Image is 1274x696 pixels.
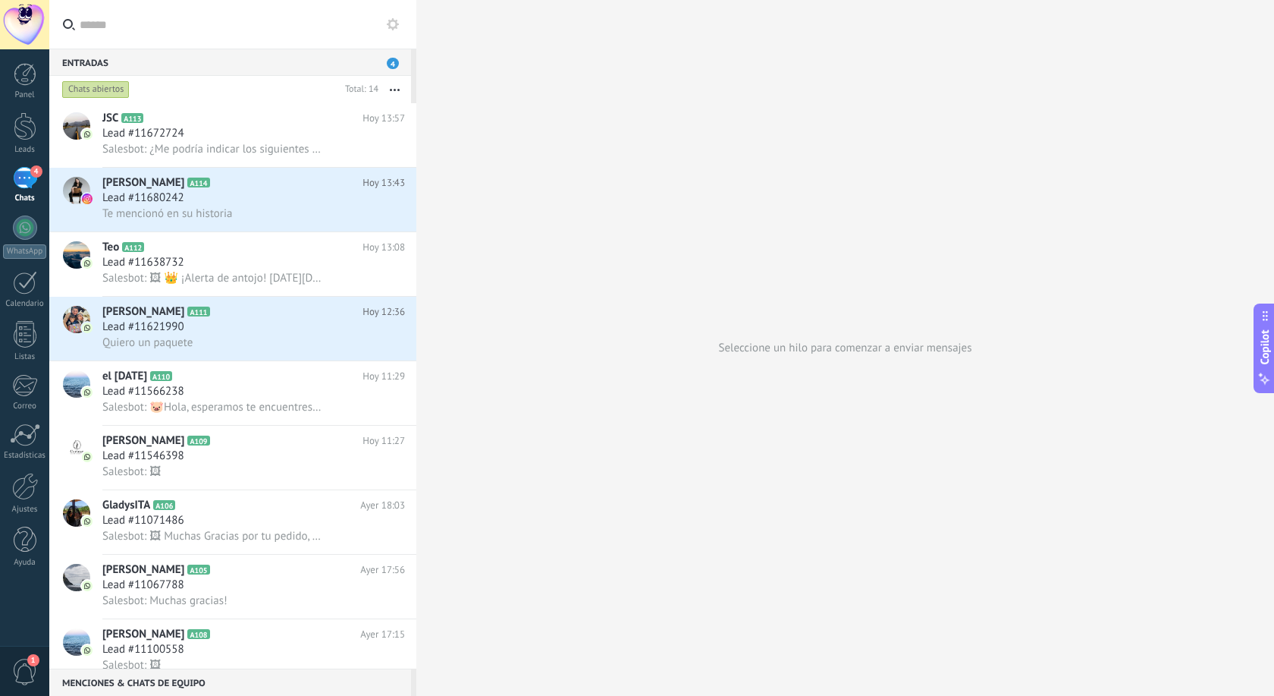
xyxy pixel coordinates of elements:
[82,129,93,140] img: icon
[102,529,322,543] span: Salesbot: 🖼 Muchas Gracias por tu pedido, no olvides gurdarnos en tus contactos, así podrás recib...
[378,76,411,103] button: Más
[362,433,405,449] span: Hoy 11:27
[49,361,416,425] a: avatariconel [DATE]A110Hoy 11:29Lead #11566238Salesbot: 🐷Hola, esperamos te encuentres muy bien. ...
[49,490,416,554] a: avatariconGladysITAA106Ayer 18:03Lead #11071486Salesbot: 🖼 Muchas Gracias por tu pedido, no olvid...
[49,297,416,361] a: avataricon[PERSON_NAME]A111Hoy 12:36Lead #11621990Quiero un paquete
[387,58,399,69] span: 4
[3,299,47,309] div: Calendario
[360,562,405,578] span: Ayer 17:56
[3,402,47,411] div: Correo
[3,90,47,100] div: Panel
[102,240,119,255] span: Teo
[102,658,161,672] span: Salesbot: 🖼
[362,175,405,191] span: Hoy 13:43
[3,145,47,155] div: Leads
[362,240,405,255] span: Hoy 13:08
[1257,329,1272,364] span: Copilot
[102,562,184,578] span: [PERSON_NAME]
[49,103,416,167] a: avatariconJSCA113Hoy 13:57Lead #11672724Salesbot: ¿Me podría indicar los siguientes datos para la...
[30,165,42,178] span: 4
[102,111,118,126] span: JSC
[187,565,209,575] span: A105
[49,49,411,76] div: Entradas
[102,465,161,479] span: Salesbot: 🖼
[102,642,184,657] span: Lead #11100558
[102,449,184,464] span: Lead #11546398
[3,505,47,515] div: Ajustes
[49,669,411,696] div: Menciones & Chats de equipo
[360,627,405,642] span: Ayer 17:15
[102,498,150,513] span: GladysITA
[82,194,93,204] img: icon
[102,191,184,206] span: Lead #11680242
[102,142,322,156] span: Salesbot: ¿Me podría indicar los siguientes datos para la entrega🛻 ? ✅Nombre: ✅Calle: ✅Número: ✅C...
[27,654,39,666] span: 1
[102,206,232,221] span: Te mencionó en su historia
[49,619,416,683] a: avataricon[PERSON_NAME]A108Ayer 17:15Lead #11100558Salesbot: 🖼
[82,581,93,591] img: icon
[362,111,405,126] span: Hoy 13:57
[102,627,184,642] span: [PERSON_NAME]
[102,433,184,449] span: [PERSON_NAME]
[3,352,47,362] div: Listas
[362,304,405,320] span: Hoy 12:36
[102,335,193,350] span: Quiero un paquete
[102,271,322,285] span: Salesbot: 🖼 👑 ¡Alerta de antojo! [DATE][DATE] vuelve el rey del BBQ 🐷🔥 Pulled Pork, Brisket y pur...
[122,242,144,252] span: A112
[82,516,93,527] img: icon
[360,498,405,513] span: Ayer 18:03
[362,369,405,384] span: Hoy 11:29
[187,629,209,639] span: A108
[62,80,130,99] div: Chats abiertos
[3,451,47,461] div: Estadísticas
[187,436,209,446] span: A109
[153,500,175,510] span: A106
[102,369,147,384] span: el [DATE]
[102,594,227,608] span: Salesbot: Muchas gracias!
[102,400,322,414] span: Salesbot: 🐷Hola, esperamos te encuentres muy bien. [DATE][DATE] encenderemos nuestros ahumadores ...
[339,82,378,97] div: Total: 14
[102,384,184,399] span: Lead #11566238
[102,578,184,593] span: Lead #11067788
[49,232,416,296] a: avatariconTeoA112Hoy 13:08Lead #11638732Salesbot: 🖼 👑 ¡Alerta de antojo! [DATE][DATE] vuelve el r...
[102,126,184,141] span: Lead #11672724
[82,387,93,398] img: icon
[102,513,184,528] span: Lead #11071486
[150,371,172,381] span: A110
[102,304,184,320] span: [PERSON_NAME]
[102,255,184,270] span: Lead #11638732
[3,194,47,203] div: Chats
[82,645,93,656] img: icon
[102,320,184,335] span: Lead #11621990
[121,113,143,123] span: A113
[49,168,416,231] a: avataricon[PERSON_NAME]A114Hoy 13:43Lead #11680242Te mencionó en su historia
[82,452,93,462] img: icon
[82,258,93,269] img: icon
[49,555,416,619] a: avataricon[PERSON_NAME]A105Ayer 17:56Lead #11067788Salesbot: Muchas gracias!
[3,244,46,259] div: WhatsApp
[102,175,184,191] span: [PERSON_NAME]
[82,323,93,333] img: icon
[187,307,209,317] span: A111
[49,426,416,490] a: avataricon[PERSON_NAME]A109Hoy 11:27Lead #11546398Salesbot: 🖼
[187,178,209,187] span: A114
[3,558,47,568] div: Ayuda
